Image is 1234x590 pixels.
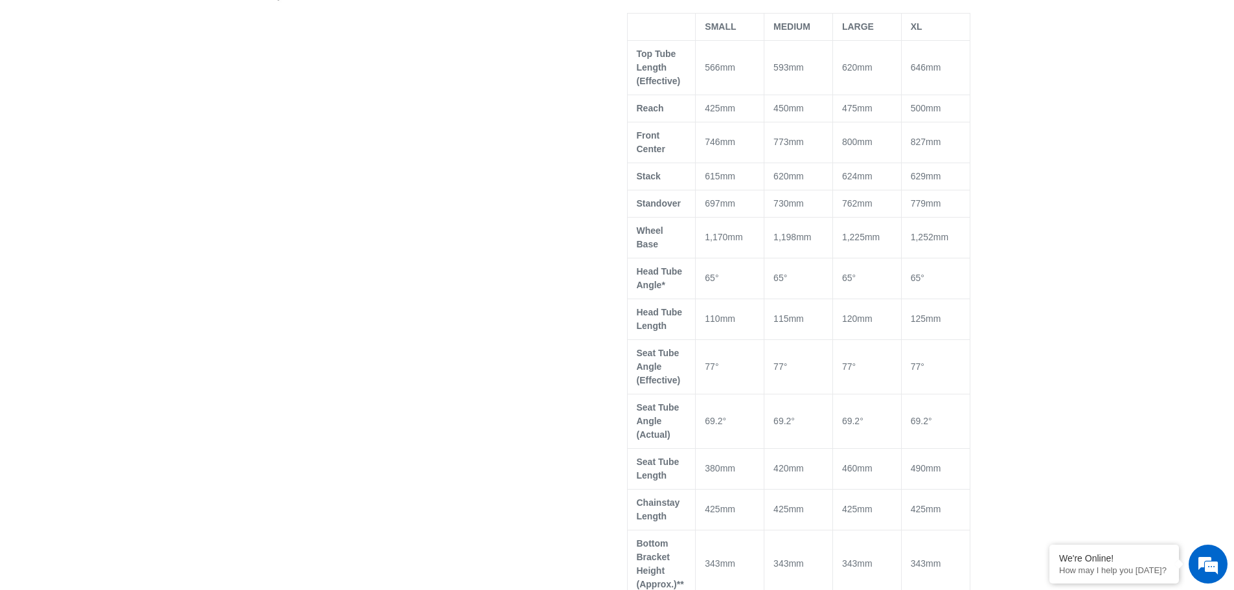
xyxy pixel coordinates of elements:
[901,40,970,95] td: 646mm
[901,394,970,448] td: 69.2
[773,21,810,32] span: MEDIUM
[637,225,663,249] span: Wheel Base
[832,448,901,489] td: 460mm
[901,190,970,217] td: 779mm
[911,21,922,32] span: XL
[696,258,764,299] td: 65
[920,273,924,283] span: °
[832,394,901,448] td: 69.2
[696,95,764,122] td: 425mm
[1059,565,1169,575] p: How may I help you today?
[832,299,901,339] td: 120mm
[901,299,970,339] td: 125mm
[637,103,664,113] span: Reach
[764,489,833,530] td: 425mm
[764,299,833,339] td: 115mm
[637,171,661,181] span: Stack
[1059,553,1169,563] div: We're Online!
[696,339,764,394] td: 77
[637,402,680,440] span: Seat Tube Angle (Actual)
[832,339,901,394] td: 77
[860,416,863,426] span: °
[705,171,735,181] span: 615mm
[6,354,247,399] textarea: Type your message and hit 'Enter'
[637,497,680,521] span: Chainstay Length
[764,190,833,217] td: 730mm
[842,171,873,181] span: 624mm
[14,71,34,91] div: Navigation go back
[764,258,833,299] td: 65
[773,171,804,181] span: 620mm
[705,21,736,32] span: SMALL
[637,457,680,481] span: Seat Tube Length
[723,416,727,426] span: °
[87,73,237,89] div: Chat with us now
[764,339,833,394] td: 77
[637,307,683,331] span: Head Tube Length
[715,273,719,283] span: °
[832,122,901,163] td: 800mm
[696,40,764,95] td: 566mm
[791,416,795,426] span: °
[784,273,788,283] span: °
[832,95,901,122] td: 475mm
[852,361,856,372] span: °
[696,299,764,339] td: 110mm
[852,273,856,283] span: °
[901,448,970,489] td: 490mm
[696,448,764,489] td: 380mm
[832,190,901,217] td: 762mm
[715,361,719,372] span: °
[901,122,970,163] td: 827mm
[696,394,764,448] td: 69.2
[764,217,833,258] td: 1,198mm
[764,394,833,448] td: 69.2
[911,171,941,181] span: 629mm
[832,217,901,258] td: 1,225mm
[637,348,681,385] span: Seat Tube Angle (Effective)
[832,40,901,95] td: 620mm
[784,361,788,372] span: °
[637,49,681,86] span: Top Tube Length (Effective)
[901,217,970,258] td: 1,252mm
[41,65,74,97] img: d_696896380_company_1647369064580_696896380
[212,6,244,38] div: Minimize live chat window
[764,40,833,95] td: 593mm
[696,122,764,163] td: 746mm
[696,190,764,217] td: 697mm
[901,489,970,530] td: 425mm
[832,489,901,530] td: 425mm
[901,258,970,299] td: 65
[696,489,764,530] td: 425mm
[637,130,665,154] span: Front Center
[764,448,833,489] td: 420mm
[75,163,179,294] span: We're online!
[637,266,683,290] span: Head Tube Angle*
[920,361,924,372] span: °
[832,258,901,299] td: 65
[901,95,970,122] td: 500mm
[764,122,833,163] td: 773mm
[764,95,833,122] td: 450mm
[842,21,874,32] span: LARGE
[928,416,932,426] span: °
[637,538,684,589] span: Bottom Bracket Height (Approx.)**
[696,217,764,258] td: 1,170mm
[637,198,681,209] span: Standover
[901,339,970,394] td: 77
